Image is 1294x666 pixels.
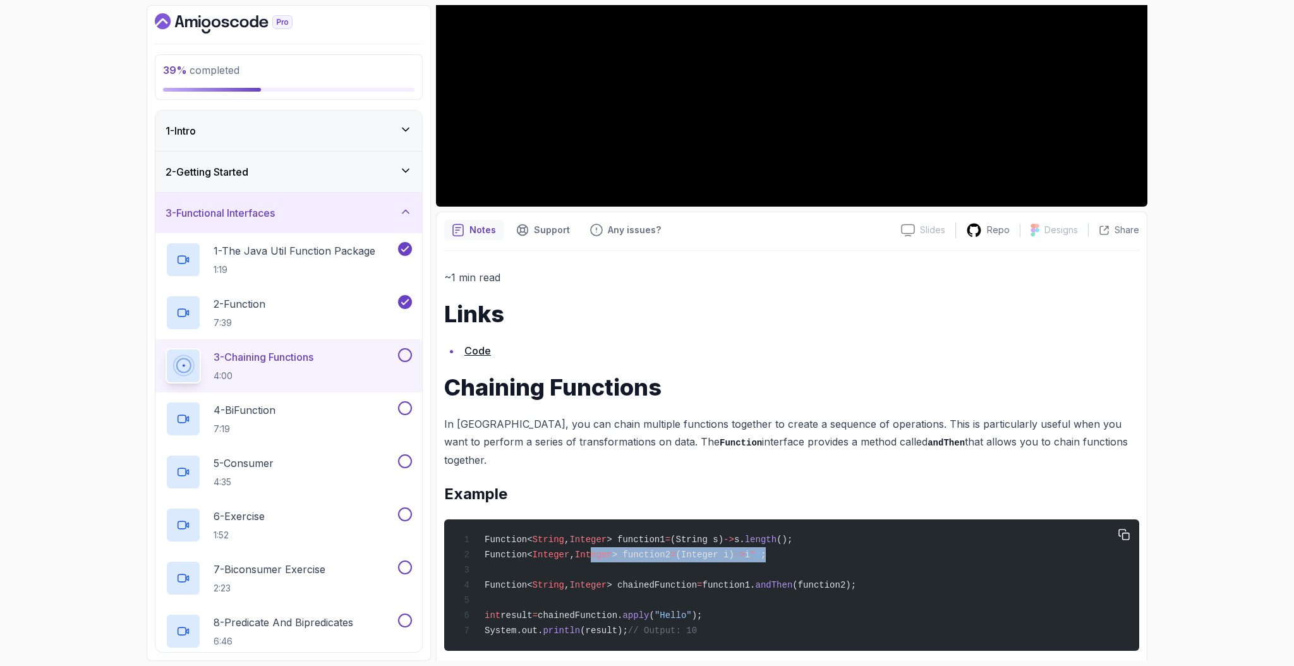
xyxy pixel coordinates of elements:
p: 1:52 [214,529,265,542]
span: Integer [533,550,570,560]
span: s. [734,535,745,545]
h3: 3 - Functional Interfaces [166,205,275,221]
p: 8 - Predicate And Bipredicates [214,615,353,630]
span: int [485,610,500,621]
p: Share [1115,224,1139,236]
span: String [533,535,564,545]
p: In [GEOGRAPHIC_DATA], you can chain multiple functions together to create a sequence of operation... [444,415,1139,469]
span: ); [692,610,703,621]
span: Function< [485,580,533,590]
button: 3-Chaining Functions4:00 [166,348,412,384]
a: Code [464,344,491,357]
p: 1:19 [214,263,375,276]
span: length [745,535,777,545]
span: Integer [569,535,607,545]
code: Function [720,438,762,448]
button: 5-Consumer4:35 [166,454,412,490]
span: (function2); [792,580,856,590]
p: Slides [920,224,945,236]
a: Dashboard [155,13,322,33]
p: 6 - Exercise [214,509,265,524]
span: , [564,580,569,590]
h3: 2 - Getting Started [166,164,248,179]
p: 4:35 [214,476,274,488]
code: andThen [928,438,965,448]
h2: Example [444,484,1139,504]
p: Repo [987,224,1010,236]
p: Designs [1044,224,1078,236]
span: (Integer i) [675,550,734,560]
p: ~1 min read [444,269,1139,286]
button: 1-The Java Util Function Package1:19 [166,242,412,277]
span: (); [777,535,792,545]
span: completed [163,64,239,76]
p: 7 - Biconsumer Exercise [214,562,325,577]
span: (result); [580,626,628,636]
span: > chainedFunction [607,580,697,590]
h1: Links [444,301,1139,327]
span: , [564,535,569,545]
button: 1-Intro [155,111,422,151]
button: 4-BiFunction7:19 [166,401,412,437]
span: = [697,580,702,590]
span: = [670,550,675,560]
span: Integer [575,550,612,560]
span: ( [649,610,654,621]
span: 2 [756,550,761,560]
button: 3-Functional Interfaces [155,193,422,233]
span: andThen [756,580,793,590]
p: 6:46 [214,635,353,648]
button: 2-Getting Started [155,152,422,192]
span: chainedFunction. [538,610,622,621]
span: -> [734,550,745,560]
span: ; [761,550,766,560]
h3: 1 - Intro [166,123,196,138]
span: , [569,550,574,560]
button: Share [1088,224,1139,236]
span: System.out. [485,626,543,636]
span: i [745,550,750,560]
p: 4 - BiFunction [214,403,275,418]
p: 7:39 [214,317,265,329]
p: 5 - Consumer [214,456,274,471]
span: > function2 [612,550,670,560]
button: 6-Exercise1:52 [166,507,412,543]
p: 2 - Function [214,296,265,312]
span: > function1 [607,535,665,545]
span: String [533,580,564,590]
p: 2:23 [214,582,325,595]
p: 1 - The Java Util Function Package [214,243,375,258]
button: 7-Biconsumer Exercise2:23 [166,560,412,596]
p: 7:19 [214,423,275,435]
button: 2-Function7:39 [166,295,412,330]
span: function1. [702,580,755,590]
span: = [665,535,670,545]
span: Function< [485,535,533,545]
span: println [543,626,580,636]
p: 3 - Chaining Functions [214,349,313,365]
span: -> [723,535,734,545]
span: result [500,610,532,621]
button: 8-Predicate And Bipredicates6:46 [166,614,412,649]
span: "Hello" [655,610,692,621]
a: Repo [956,222,1020,238]
span: apply [622,610,649,621]
span: // Output: 10 [628,626,697,636]
span: Integer [569,580,607,590]
p: 4:00 [214,370,313,382]
span: Function< [485,550,533,560]
h1: Chaining Functions [444,375,1139,400]
span: (String s) [670,535,723,545]
span: = [533,610,538,621]
span: 39 % [163,64,187,76]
